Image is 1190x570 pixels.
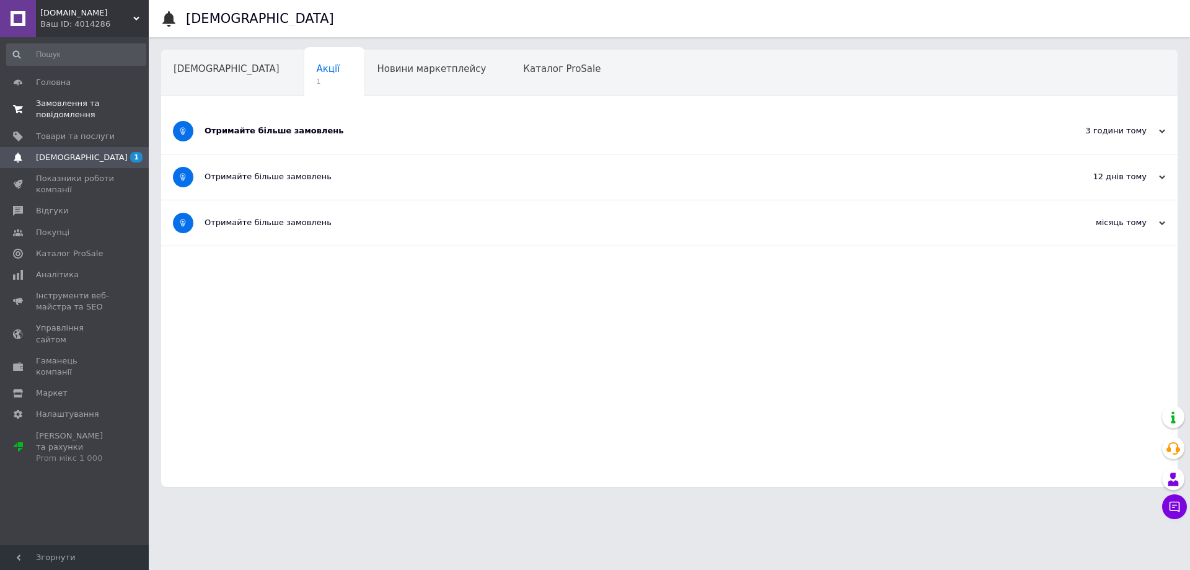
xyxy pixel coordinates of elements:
[36,269,79,280] span: Аналітика
[36,453,115,464] div: Prom мікс 1 000
[205,217,1041,228] div: Отримайте більше замовлень
[1162,494,1187,519] button: Чат з покупцем
[36,248,103,259] span: Каталог ProSale
[377,63,486,74] span: Новини маркетплейсу
[205,125,1041,136] div: Отримайте більше замовлень
[36,227,69,238] span: Покупці
[130,152,143,163] span: 1
[1041,171,1165,182] div: 12 днів тому
[36,77,71,88] span: Головна
[6,43,146,66] input: Пошук
[174,63,280,74] span: [DEMOGRAPHIC_DATA]
[1041,217,1165,228] div: місяць тому
[36,290,115,313] span: Інструменти веб-майстра та SEO
[186,11,334,26] h1: [DEMOGRAPHIC_DATA]
[36,98,115,120] span: Замовлення та повідомлення
[36,152,128,163] span: [DEMOGRAPHIC_DATA]
[317,77,340,86] span: 1
[40,19,149,30] div: Ваш ID: 4014286
[317,63,340,74] span: Акції
[36,409,99,420] span: Налаштування
[36,205,68,216] span: Відгуки
[36,430,115,465] span: [PERSON_NAME] та рахунки
[36,323,115,345] span: Управління сайтом
[40,7,133,19] span: Hobo.Market
[36,173,115,195] span: Показники роботи компанії
[205,171,1041,182] div: Отримайте більше замовлень
[1041,125,1165,136] div: 3 години тому
[36,355,115,378] span: Гаманець компанії
[36,388,68,399] span: Маркет
[523,63,601,74] span: Каталог ProSale
[36,131,115,142] span: Товари та послуги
